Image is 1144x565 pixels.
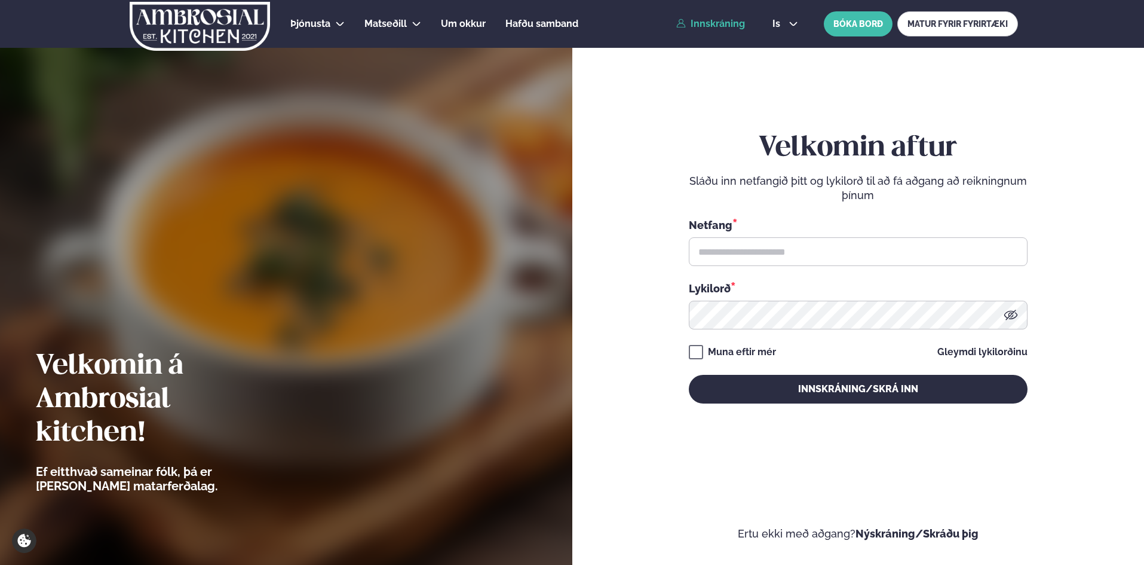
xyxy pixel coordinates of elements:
[36,465,284,493] p: Ef eitthvað sameinar fólk, þá er [PERSON_NAME] matarferðalag.
[128,2,271,51] img: logo
[364,17,407,31] a: Matseðill
[505,18,578,29] span: Hafðu samband
[441,18,486,29] span: Um okkur
[897,11,1018,36] a: MATUR FYRIR FYRIRTÆKI
[855,527,979,540] a: Nýskráning/Skráðu þig
[36,350,284,450] h2: Velkomin á Ambrosial kitchen!
[689,217,1028,233] div: Netfang
[772,19,784,29] span: is
[937,347,1028,357] a: Gleymdi lykilorðinu
[689,375,1028,404] button: Innskráning/Skrá inn
[505,17,578,31] a: Hafðu samband
[676,19,745,29] a: Innskráning
[689,280,1028,296] div: Lykilorð
[441,17,486,31] a: Um okkur
[689,132,1028,165] h2: Velkomin aftur
[608,527,1109,541] p: Ertu ekki með aðgang?
[290,17,330,31] a: Þjónusta
[763,19,808,29] button: is
[824,11,892,36] button: BÓKA BORÐ
[290,18,330,29] span: Þjónusta
[364,18,407,29] span: Matseðill
[689,174,1028,203] p: Sláðu inn netfangið þitt og lykilorð til að fá aðgang að reikningnum þínum
[12,529,36,553] a: Cookie settings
